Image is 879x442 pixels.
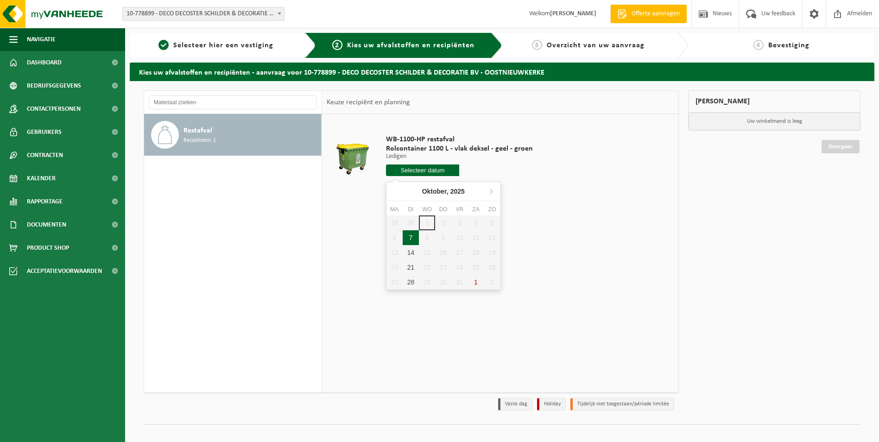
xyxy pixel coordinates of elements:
[27,213,66,236] span: Documenten
[27,190,63,213] span: Rapportage
[122,7,285,21] span: 10-778899 - DECO DECOSTER SCHILDER & DECORATIE BV - OOSTNIEUWKERKE
[822,140,860,153] a: Doorgaan
[435,205,451,214] div: do
[550,10,596,17] strong: [PERSON_NAME]
[149,95,317,109] input: Materiaal zoeken
[403,245,419,260] div: 14
[768,42,809,49] span: Bevestiging
[689,113,860,130] p: Uw winkelmand is leeg
[629,9,682,19] span: Offerte aanvragen
[450,188,465,195] i: 2025
[386,153,533,160] p: Ledigen
[183,125,212,136] span: Restafval
[570,398,674,410] li: Tijdelijk niet toegestaan/période limitée
[532,40,542,50] span: 3
[386,144,533,153] span: Rolcontainer 1100 L - vlak deksel - geel - groen
[27,167,56,190] span: Kalender
[403,260,419,275] div: 21
[403,230,419,245] div: 7
[418,184,468,199] div: Oktober,
[322,91,415,114] div: Keuze recipiënt en planning
[688,90,860,113] div: [PERSON_NAME]
[403,205,419,214] div: di
[347,42,474,49] span: Kies uw afvalstoffen en recipiënten
[27,74,81,97] span: Bedrijfsgegevens
[27,236,69,259] span: Product Shop
[537,398,566,410] li: Holiday
[27,259,102,283] span: Acceptatievoorwaarden
[403,275,419,290] div: 28
[183,136,216,145] span: Recipiënten: 1
[27,120,62,144] span: Gebruikers
[386,135,533,144] span: WB-1100-HP restafval
[27,144,63,167] span: Contracten
[130,63,874,81] h2: Kies uw afvalstoffen en recipiënten - aanvraag voor 10-778899 - DECO DECOSTER SCHILDER & DECORATI...
[753,40,764,50] span: 4
[27,28,56,51] span: Navigatie
[419,205,435,214] div: wo
[484,205,500,214] div: zo
[144,114,322,156] button: Restafval Recipiënten: 1
[386,164,460,176] input: Selecteer datum
[173,42,273,49] span: Selecteer hier een vestiging
[27,51,62,74] span: Dashboard
[498,398,532,410] li: Vaste dag
[332,40,342,50] span: 2
[610,5,687,23] a: Offerte aanvragen
[451,205,468,214] div: vr
[158,40,169,50] span: 1
[468,205,484,214] div: za
[386,205,403,214] div: ma
[123,7,284,20] span: 10-778899 - DECO DECOSTER SCHILDER & DECORATIE BV - OOSTNIEUWKERKE
[27,97,81,120] span: Contactpersonen
[547,42,645,49] span: Overzicht van uw aanvraag
[134,40,297,51] a: 1Selecteer hier een vestiging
